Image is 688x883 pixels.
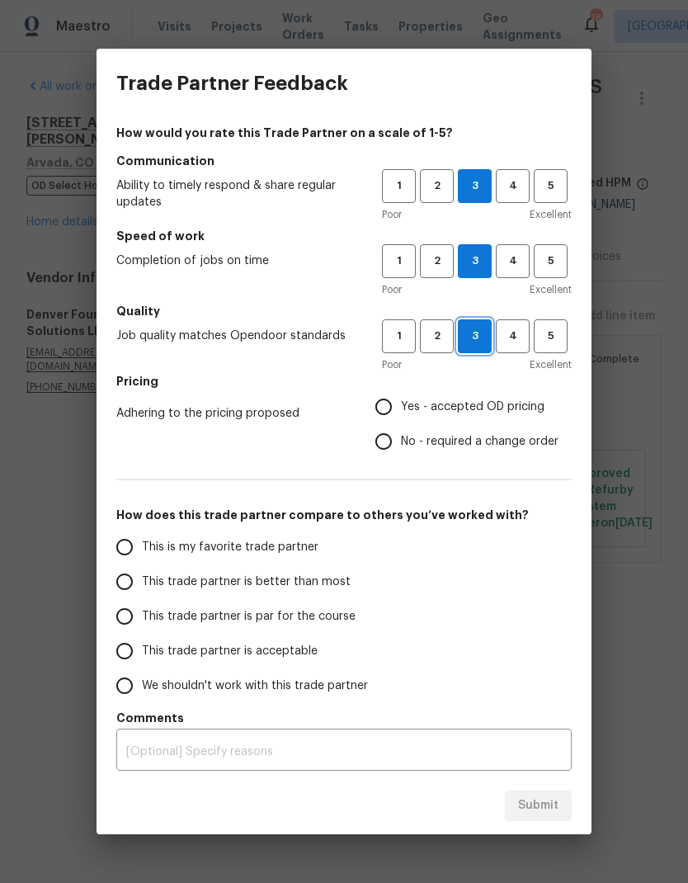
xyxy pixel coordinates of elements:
button: 2 [420,244,454,278]
span: Excellent [530,206,572,223]
span: Job quality matches Opendoor standards [116,328,356,344]
h3: Trade Partner Feedback [116,72,348,95]
span: Excellent [530,281,572,298]
button: 5 [534,319,568,353]
h5: Pricing [116,373,572,390]
button: 3 [458,169,492,203]
button: 5 [534,244,568,278]
span: 1 [384,327,414,346]
span: This trade partner is acceptable [142,643,318,660]
button: 4 [496,319,530,353]
span: 1 [384,177,414,196]
span: This is my favorite trade partner [142,539,318,556]
span: Completion of jobs on time [116,253,356,269]
span: No - required a change order [401,433,558,451]
button: 1 [382,244,416,278]
span: 4 [497,177,528,196]
button: 3 [458,244,492,278]
span: 3 [459,327,491,346]
span: We shouldn't work with this trade partner [142,678,368,695]
span: This trade partner is par for the course [142,608,356,626]
span: 3 [459,177,491,196]
button: 2 [420,169,454,203]
div: Pricing [375,390,572,459]
div: How does this trade partner compare to others you’ve worked with? [116,530,572,703]
span: 2 [422,252,452,271]
span: This trade partner is better than most [142,574,351,591]
button: 4 [496,244,530,278]
span: 5 [535,252,566,271]
button: 1 [382,319,416,353]
span: 5 [535,177,566,196]
span: Ability to timely respond & share regular updates [116,177,356,210]
h5: Quality [116,303,572,319]
span: Excellent [530,357,572,373]
span: Adhering to the pricing proposed [116,405,349,422]
span: 5 [535,327,566,346]
h5: Comments [116,710,572,726]
h5: How does this trade partner compare to others you’ve worked with? [116,507,572,523]
h5: Speed of work [116,228,572,244]
span: Poor [382,281,402,298]
span: Poor [382,206,402,223]
span: 2 [422,327,452,346]
button: 3 [458,319,492,353]
span: Yes - accepted OD pricing [401,399,544,416]
h4: How would you rate this Trade Partner on a scale of 1-5? [116,125,572,141]
button: 1 [382,169,416,203]
span: Poor [382,357,402,373]
button: 4 [496,169,530,203]
span: 3 [459,252,491,271]
span: 1 [384,252,414,271]
span: 4 [497,327,528,346]
h5: Communication [116,153,572,169]
span: 4 [497,252,528,271]
button: 5 [534,169,568,203]
button: 2 [420,319,454,353]
span: 2 [422,177,452,196]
